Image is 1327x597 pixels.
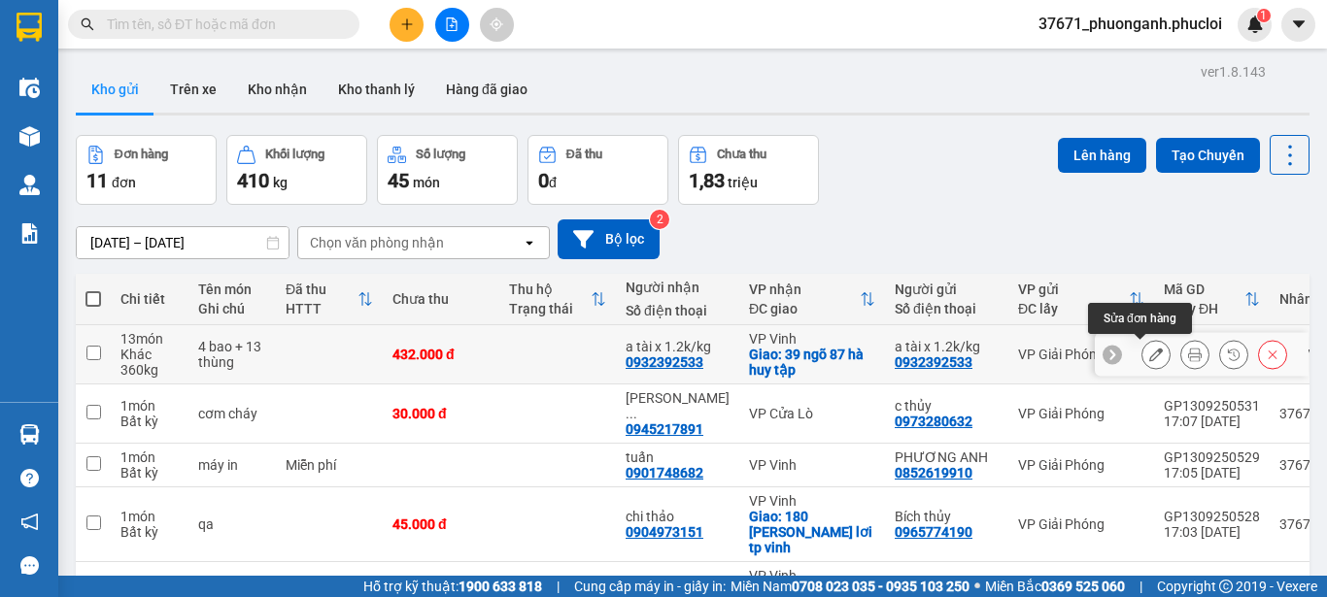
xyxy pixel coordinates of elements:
div: 1 món [120,509,179,524]
div: Người nhận [626,280,730,295]
div: 45.000 đ [392,516,490,532]
button: Lên hàng [1058,138,1146,173]
div: a tài x 1.2k/kg [895,339,999,354]
span: Miền Bắc [985,576,1125,597]
div: 0932392533 [626,354,703,370]
div: 4 bao + 13 thùng [198,339,266,370]
div: PHƯƠNG ANH [895,449,999,465]
div: GP1309250529 [1164,449,1260,465]
div: Sửa đơn hàng [1088,303,1192,334]
img: logo-vxr [17,13,42,42]
div: Đã thu [566,148,602,161]
button: Khối lượng410kg [226,135,367,205]
button: aim [480,8,514,42]
span: 37671_phuonganh.phucloi [1023,12,1238,36]
div: GP1309250528 [1164,509,1260,524]
span: kg [273,175,288,190]
div: Số điện thoại [626,303,730,318]
button: Đã thu0đ [527,135,668,205]
div: VP Vinh [749,568,875,583]
div: Bích thủy [895,509,999,524]
button: Kho gửi [76,66,154,113]
div: Bất kỳ [120,524,179,540]
span: đơn [112,175,136,190]
div: 0945217891 [626,421,703,437]
div: VP Giải Phóng [1018,457,1144,473]
div: VP Giải Phóng [1018,406,1144,421]
button: Kho nhận [232,66,323,113]
button: Chưa thu1,83 triệu [678,135,819,205]
div: Chưa thu [392,291,490,307]
div: 0901748682 [626,465,703,481]
span: 1 [1260,9,1267,22]
div: HTTT [286,301,357,316]
span: 410 [237,169,269,192]
sup: 1 [1257,9,1271,22]
div: ngọc hà tâm an [626,390,730,421]
div: Mã GD [1164,282,1244,297]
div: a dũng [895,576,999,591]
div: 30.000 đ [392,406,490,421]
span: 45 [388,169,409,192]
div: ver 1.8.143 [1201,61,1266,83]
img: solution-icon [19,223,40,244]
th: Toggle SortBy [1154,274,1270,325]
span: notification [20,513,39,531]
div: VP Vinh [749,493,875,509]
span: message [20,556,39,575]
div: ĐC lấy [1018,301,1129,316]
span: file-add [445,17,459,31]
div: VP Giải Phóng [1018,347,1144,362]
th: Toggle SortBy [739,274,885,325]
span: Miền Nam [731,576,970,597]
strong: 1900 633 818 [459,579,542,594]
div: a tài x 1.2k/kg [626,339,730,354]
div: 1 món [120,449,179,465]
span: 1,83 [689,169,725,192]
div: Trạng thái [509,301,591,316]
span: plus [400,17,414,31]
div: Thu hộ [509,282,591,297]
div: VP Giải Phóng [1018,516,1144,532]
div: Tên món [198,282,266,297]
div: 17:07 [DATE] [1164,414,1260,429]
img: warehouse-icon [19,126,40,147]
div: máy in [198,457,266,473]
span: copyright [1219,580,1233,593]
button: Trên xe [154,66,232,113]
div: c thủy [626,576,730,591]
span: đ [549,175,557,190]
div: VP Cửa Lò [749,406,875,421]
div: 0904973151 [626,524,703,540]
div: Đơn hàng [115,148,168,161]
div: 0932392533 [895,354,972,370]
div: VP gửi [1018,282,1129,297]
th: Toggle SortBy [1008,274,1154,325]
div: tuấn [626,449,730,465]
button: file-add [435,8,469,42]
div: Ngày ĐH [1164,301,1244,316]
span: triệu [728,175,758,190]
span: ⚪️ [974,582,980,590]
th: Toggle SortBy [276,274,383,325]
div: Khối lượng [265,148,324,161]
span: Hỗ trợ kỹ thuật: [363,576,542,597]
div: 0973280632 [895,414,972,429]
sup: 2 [650,210,669,229]
th: Toggle SortBy [499,274,616,325]
div: 360 kg [120,362,179,378]
img: icon-new-feature [1246,16,1264,33]
div: Số điện thoại [895,301,999,316]
div: Sửa đơn hàng [1141,340,1171,369]
div: Người gửi [895,282,999,297]
div: Đã thu [286,282,357,297]
img: warehouse-icon [19,78,40,98]
button: Đơn hàng11đơn [76,135,217,205]
div: VP Vinh [749,457,875,473]
div: chi thảo [626,509,730,524]
div: 432.000 đ [392,347,490,362]
span: 0 [538,169,549,192]
span: món [413,175,440,190]
div: 0852619910 [895,465,972,481]
img: warehouse-icon [19,175,40,195]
